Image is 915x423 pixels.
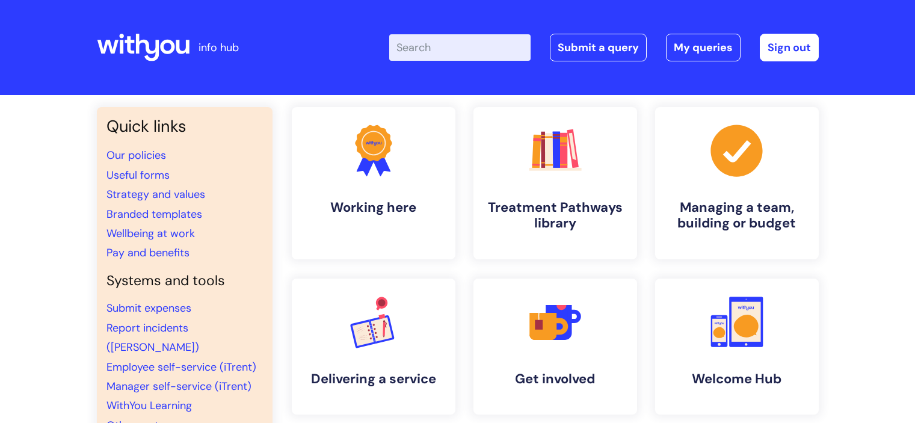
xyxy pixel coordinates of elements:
[106,187,205,202] a: Strategy and values
[106,360,256,374] a: Employee self-service (iTrent)
[473,107,637,259] a: Treatment Pathways library
[199,38,239,57] p: info hub
[106,148,166,162] a: Our policies
[665,200,809,232] h4: Managing a team, building or budget
[473,279,637,415] a: Get involved
[389,34,819,61] div: | -
[106,226,195,241] a: Wellbeing at work
[106,207,202,221] a: Branded templates
[483,371,627,387] h4: Get involved
[106,273,263,289] h4: Systems and tools
[665,371,809,387] h4: Welcome Hub
[301,200,446,215] h4: Working here
[106,168,170,182] a: Useful forms
[106,117,263,136] h3: Quick links
[106,398,192,413] a: WithYou Learning
[655,279,819,415] a: Welcome Hub
[106,245,189,260] a: Pay and benefits
[106,301,191,315] a: Submit expenses
[292,279,455,415] a: Delivering a service
[760,34,819,61] a: Sign out
[301,371,446,387] h4: Delivering a service
[550,34,647,61] a: Submit a query
[292,107,455,259] a: Working here
[666,34,741,61] a: My queries
[655,107,819,259] a: Managing a team, building or budget
[106,379,251,394] a: Manager self-service (iTrent)
[483,200,627,232] h4: Treatment Pathways library
[389,34,531,61] input: Search
[106,321,199,354] a: Report incidents ([PERSON_NAME])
